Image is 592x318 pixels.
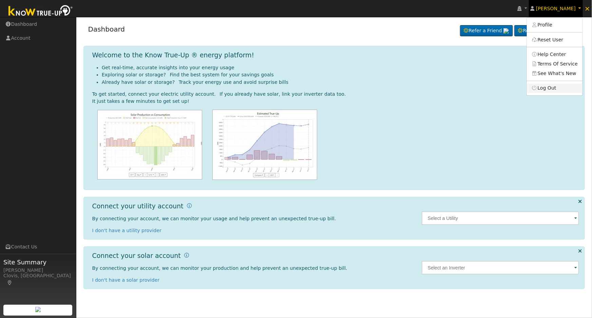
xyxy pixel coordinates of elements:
[3,267,73,274] div: [PERSON_NAME]
[7,280,13,285] a: Map
[35,307,41,312] img: retrieve
[585,4,590,13] span: ×
[92,91,579,98] div: To get started, connect your electric utility account. If you already have solar, link your inver...
[536,6,576,11] span: [PERSON_NAME]
[92,277,160,283] a: I don't have a solar provider
[422,211,579,225] input: Select a Utility
[5,4,76,19] img: Know True-Up
[102,71,579,78] li: Exploring solar or storage? Find the best system for your savings goals
[92,216,336,221] span: By connecting your account, we can monitor your usage and help prevent an unexpected true-up bill.
[102,79,579,86] li: Already have solar or storage? Track your energy use and avoid surprise bills
[527,69,583,78] a: See What's New
[92,51,254,59] h1: Welcome to the Know True-Up ® energy platform!
[527,20,583,30] a: Profile
[514,25,580,37] a: Request a Cleaning
[527,35,583,44] a: Reset User
[3,258,73,267] span: Site Summary
[527,83,583,93] a: Log Out
[422,261,579,275] input: Select an Inverter
[527,59,583,69] a: Terms Of Service
[88,25,125,33] a: Dashboard
[503,28,509,34] img: retrieve
[92,228,161,233] a: I don't have a utility provider
[92,252,181,260] h1: Connect your solar account
[527,50,583,59] a: Help Center
[92,265,347,271] span: By connecting your account, we can monitor your production and help prevent an unexpected true-up...
[102,64,579,71] li: Get real-time, accurate insights into your energy usage
[3,272,73,286] div: Clovis, [GEOGRAPHIC_DATA]
[92,98,579,105] div: It just takes a few minutes to get set up!
[460,25,513,37] a: Refer a Friend
[92,202,184,210] h1: Connect your utility account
